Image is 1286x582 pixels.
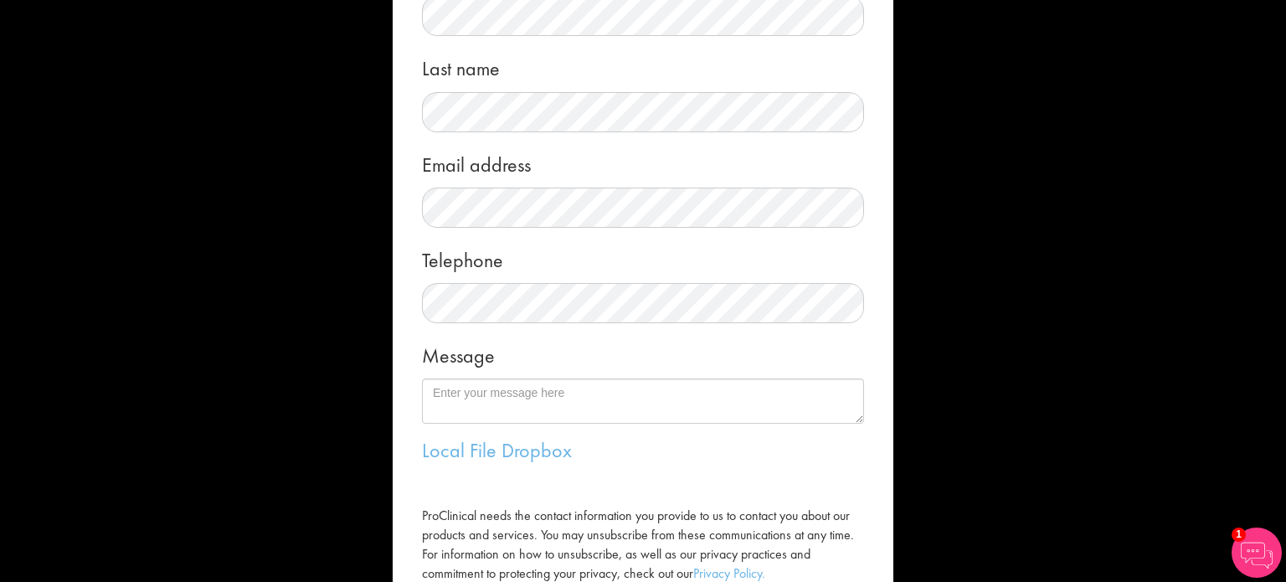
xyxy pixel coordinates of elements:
[1232,528,1282,578] img: Chatbot
[1232,528,1246,542] span: 1
[422,240,503,275] label: Telephone
[693,564,765,582] a: Privacy Policy.
[422,336,495,370] label: Message
[422,437,496,463] a: Local File
[502,437,572,463] a: Dropbox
